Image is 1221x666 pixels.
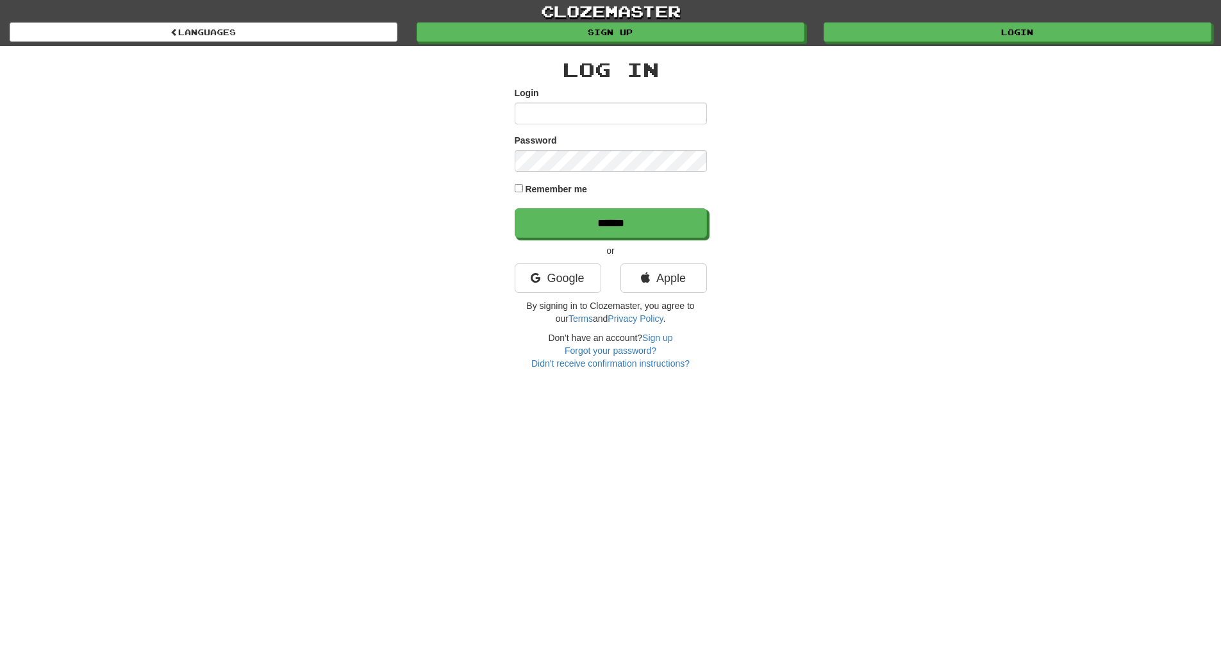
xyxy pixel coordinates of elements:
label: Password [515,134,557,147]
a: Sign up [642,333,672,343]
h2: Log In [515,59,707,80]
div: Don't have an account? [515,331,707,370]
a: Didn't receive confirmation instructions? [531,358,690,369]
label: Remember me [525,183,587,196]
a: Privacy Policy [608,313,663,324]
a: Languages [10,22,397,42]
a: Terms [569,313,593,324]
label: Login [515,87,539,99]
p: By signing in to Clozemaster, you agree to our and . [515,299,707,325]
a: Google [515,263,601,293]
a: Sign up [417,22,804,42]
a: Apple [620,263,707,293]
p: or [515,244,707,257]
a: Forgot your password? [565,345,656,356]
a: Login [824,22,1211,42]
